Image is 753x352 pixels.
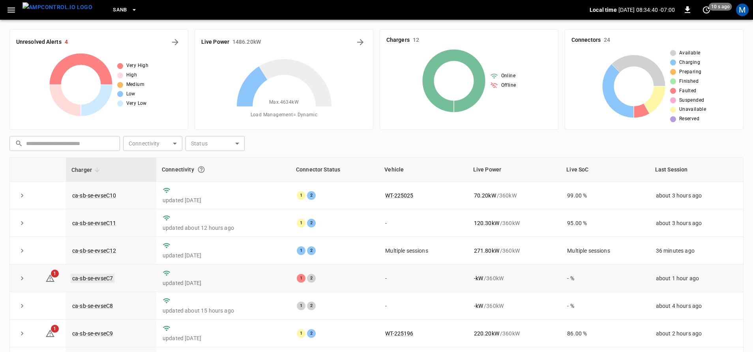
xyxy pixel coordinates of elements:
td: - [379,292,467,320]
span: Charger [71,165,102,175]
th: Live Power [468,158,561,182]
p: updated [DATE] [163,251,284,259]
h6: 12 [413,36,419,45]
span: SanB [113,6,127,15]
a: ca-sb-se-evseC10 [72,192,116,199]
a: ca-sb-se-evseC7 [71,274,114,283]
span: Medium [126,81,144,89]
p: 220.20 kW [474,330,499,337]
button: expand row [16,272,28,284]
td: about 3 hours ago [650,182,743,209]
th: Live SoC [561,158,649,182]
h6: 24 [604,36,610,45]
p: Local time [590,6,617,14]
div: / 360 kW [474,302,555,310]
button: Connection between the charger and our software. [194,162,208,177]
td: - % [561,264,649,292]
a: 1 [45,275,55,281]
td: 86.00 % [561,320,649,347]
a: 1 [45,330,55,336]
td: - % [561,292,649,320]
span: Charging [679,59,700,67]
h6: Unresolved Alerts [16,38,62,47]
span: Online [501,72,515,80]
th: Connector Status [290,158,379,182]
button: All Alerts [169,36,182,48]
p: updated [DATE] [163,279,284,287]
div: 2 [307,246,316,255]
span: Reserved [679,115,699,123]
div: Connectivity [162,162,285,177]
div: 2 [307,302,316,310]
span: 1 [51,325,59,333]
span: Faulted [679,87,697,95]
p: - kW [474,302,483,310]
p: updated about 15 hours ago [163,307,284,315]
div: 1 [297,302,305,310]
div: 1 [297,274,305,283]
div: 1 [297,246,305,255]
p: - kW [474,274,483,282]
h6: 4 [65,38,68,47]
span: Load Management = Dynamic [251,111,318,119]
div: 2 [307,219,316,227]
div: / 360 kW [474,274,555,282]
div: 1 [297,329,305,338]
button: expand row [16,300,28,312]
span: High [126,71,137,79]
td: 95.00 % [561,209,649,237]
button: expand row [16,190,28,201]
button: set refresh interval [700,4,713,16]
button: expand row [16,245,28,257]
p: 70.20 kW [474,192,496,199]
button: SanB [110,2,140,18]
td: about 4 hours ago [650,292,743,320]
a: ca-sb-se-evseC12 [72,248,116,254]
img: ampcontrol.io logo [22,2,92,12]
td: - [379,209,467,237]
a: ca-sb-se-evseC9 [72,330,113,337]
a: ca-sb-se-evseC11 [72,220,116,226]
h6: Chargers [386,36,410,45]
div: / 360 kW [474,219,555,227]
a: WT-225025 [385,192,413,199]
td: about 1 hour ago [650,264,743,292]
th: Last Session [650,158,743,182]
td: - [379,264,467,292]
p: [DATE] 08:34:40 -07:00 [618,6,675,14]
span: Offline [501,82,516,89]
h6: Live Power [201,38,229,47]
p: updated [DATE] [163,334,284,342]
p: updated [DATE] [163,196,284,204]
p: updated about 12 hours ago [163,224,284,232]
td: 99.00 % [561,182,649,209]
span: Low [126,90,135,98]
span: Finished [679,78,699,86]
a: WT-225196 [385,330,413,337]
h6: 1486.20 kW [232,38,261,47]
div: 1 [297,191,305,200]
div: 2 [307,329,316,338]
h6: Connectors [571,36,601,45]
td: Multiple sessions [561,237,649,264]
span: Available [679,49,701,57]
span: 1 [51,270,59,278]
td: 36 minutes ago [650,237,743,264]
td: Multiple sessions [379,237,467,264]
td: about 2 hours ago [650,320,743,347]
span: Very Low [126,100,147,108]
button: Energy Overview [354,36,367,48]
p: 120.30 kW [474,219,499,227]
button: expand row [16,217,28,229]
div: / 360 kW [474,247,555,255]
button: expand row [16,328,28,339]
span: Very High [126,62,149,70]
td: about 3 hours ago [650,209,743,237]
p: 271.80 kW [474,247,499,255]
span: Max. 4634 kW [269,99,299,106]
span: 10 s ago [709,3,732,11]
div: 1 [297,219,305,227]
div: / 360 kW [474,192,555,199]
th: Vehicle [379,158,467,182]
div: 2 [307,191,316,200]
